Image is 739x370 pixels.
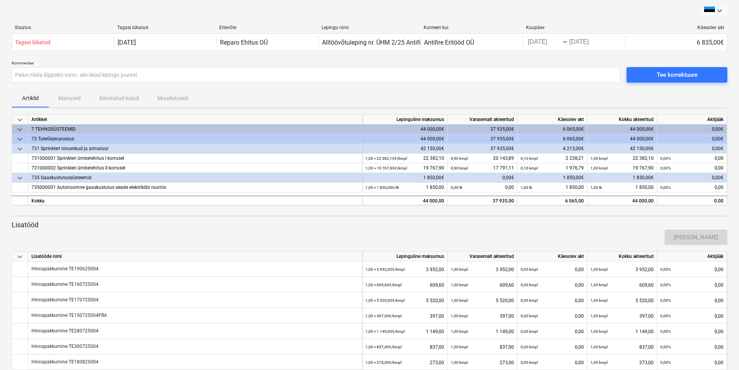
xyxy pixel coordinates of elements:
[657,124,727,134] div: 0,00€
[31,297,99,303] p: Hinnapakkumine TE170725004
[365,283,402,287] small: 1,00 × 609,60€ / kmpl
[31,154,359,163] div: 731000001 Sprinkleri ümberehitus I korrusel
[521,185,532,190] small: 1,00 tk
[21,94,40,102] p: Artiklid
[660,267,671,271] small: 0,00%
[628,25,724,30] div: Käesolev akt
[521,298,538,303] small: 0,00 kmpl
[521,166,538,170] small: 0,10 kmpl
[31,163,359,173] div: 731000002 Sprinkleri ümberehitus II korrusel
[322,39,426,46] div: Alltöövõtuleping nr. ÜHM 2/25 Antifire
[590,314,607,318] small: 1,00 kmpl
[517,173,587,183] div: 1 850,00€
[362,144,448,154] div: 42 150,00€
[365,196,444,206] div: 44 000,00
[587,195,657,205] div: 44 000,00
[365,277,444,293] div: 609,60
[451,154,514,163] div: 20 143,89
[362,115,448,124] div: Lepinguline maksumus
[448,144,517,154] div: 37 935,00€
[424,25,520,30] div: Konteeri kui
[590,323,654,339] div: 1 149,00
[660,329,671,334] small: 0,00%
[517,144,587,154] div: 4 215,00€
[31,359,99,365] p: Hinnapakkumine TE180825004
[517,115,587,124] div: Käesolev akt
[660,339,723,355] div: 0,00
[451,277,514,293] div: 609,60
[451,308,514,324] div: 397,00
[660,156,671,161] small: 0,00%
[424,39,474,46] div: Antifire Eritööd OÜ
[15,38,50,47] p: Tagasi lükatud
[451,360,468,365] small: 1,00 kmpl
[715,6,724,16] i: keyboard_arrow_down
[365,329,405,334] small: 1,00 × 1 149,00€ / kmpl
[12,220,727,230] p: Lisatööd
[657,70,697,80] div: Tee korrektuure
[362,252,448,261] div: Lepinguline maksumus
[521,183,584,192] div: 1 850,00
[365,308,444,324] div: 397,00
[448,115,517,124] div: Varasemalt akteeritud
[660,292,723,308] div: 0,00
[15,25,111,30] div: Staatus
[660,314,671,318] small: 0,00%
[521,345,538,349] small: 0,00 kmpl
[451,156,468,161] small: 0,90 kmpl
[590,283,607,287] small: 1,00 kmpl
[451,292,514,308] div: 5 520,00
[590,345,607,349] small: 1,00 kmpl
[451,323,514,339] div: 1 149,00
[521,360,538,365] small: 0,00 kmpl
[28,252,362,261] div: Lisatööde nimi
[517,134,587,144] div: 6 065,00€
[12,61,620,67] p: Kommentaar
[451,166,468,170] small: 0,90 kmpl
[660,283,671,287] small: 0,00%
[365,323,444,339] div: 1 149,00
[28,115,362,124] div: Artikkel
[451,298,468,303] small: 1,00 kmpl
[451,314,468,318] small: 1,00 kmpl
[521,277,584,293] div: 0,00
[590,308,654,324] div: 397,00
[15,144,24,154] span: keyboard_arrow_down
[660,308,723,324] div: 0,00
[521,308,584,324] div: 0,00
[521,292,584,308] div: 0,00
[521,314,538,318] small: 0,00 kmpl
[448,124,517,134] div: 37 935,00€
[660,323,723,339] div: 0,00
[31,343,99,350] p: Hinnapakkumine TE300725004
[365,163,444,173] div: 19 767,90
[590,360,607,365] small: 1,00 kmpl
[365,154,444,163] div: 22 382,10
[590,163,654,173] div: 19 767,90
[590,156,607,161] small: 1,00 kmpl
[31,134,359,144] div: 73 Tuletõrjevarustus
[590,185,602,190] small: 1,00 tk
[31,144,359,154] div: 731 Sprinkleri torustikud ja armatuur
[625,36,727,48] div: 6 835,00€
[117,25,213,30] div: Tagasi lükatud
[365,156,407,161] small: 1,00 × 22 382,10€ / kmpl
[590,292,654,308] div: 5 520,00
[365,267,405,271] small: 1,00 × 3 952,00€ / kmpl
[660,185,671,190] small: 0,00%
[660,166,671,170] small: 0,00%
[365,339,444,355] div: 837,00
[220,39,268,46] div: Reparo Ehitus OÜ
[627,67,727,83] button: Tee korrektuure
[521,261,584,277] div: 0,00
[660,196,723,206] div: 0,00
[365,314,402,318] small: 1,00 × 397,00€ / kmpl
[590,329,607,334] small: 1,00 kmpl
[365,185,399,190] small: 1,00 × 1 850,00€ / tk
[31,281,99,288] p: Hinnapakkumine TE160725004
[521,339,584,355] div: 0,00
[521,283,538,287] small: 0,00 kmpl
[660,154,723,163] div: 0,00
[587,173,657,183] div: 1 850,00€
[15,173,24,183] span: keyboard_arrow_down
